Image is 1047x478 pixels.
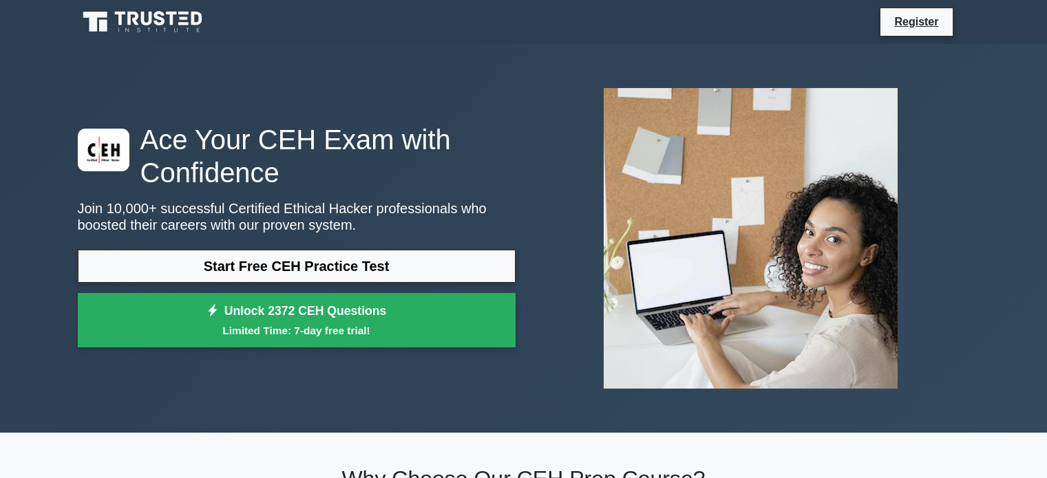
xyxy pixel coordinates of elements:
[95,323,498,338] small: Limited Time: 7-day free trial!
[78,293,516,348] a: Unlock 2372 CEH QuestionsLimited Time: 7-day free trial!
[886,13,946,30] a: Register
[78,200,516,233] p: Join 10,000+ successful Certified Ethical Hacker professionals who boosted their careers with our...
[78,123,516,189] h1: Ace Your CEH Exam with Confidence
[78,250,516,283] a: Start Free CEH Practice Test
